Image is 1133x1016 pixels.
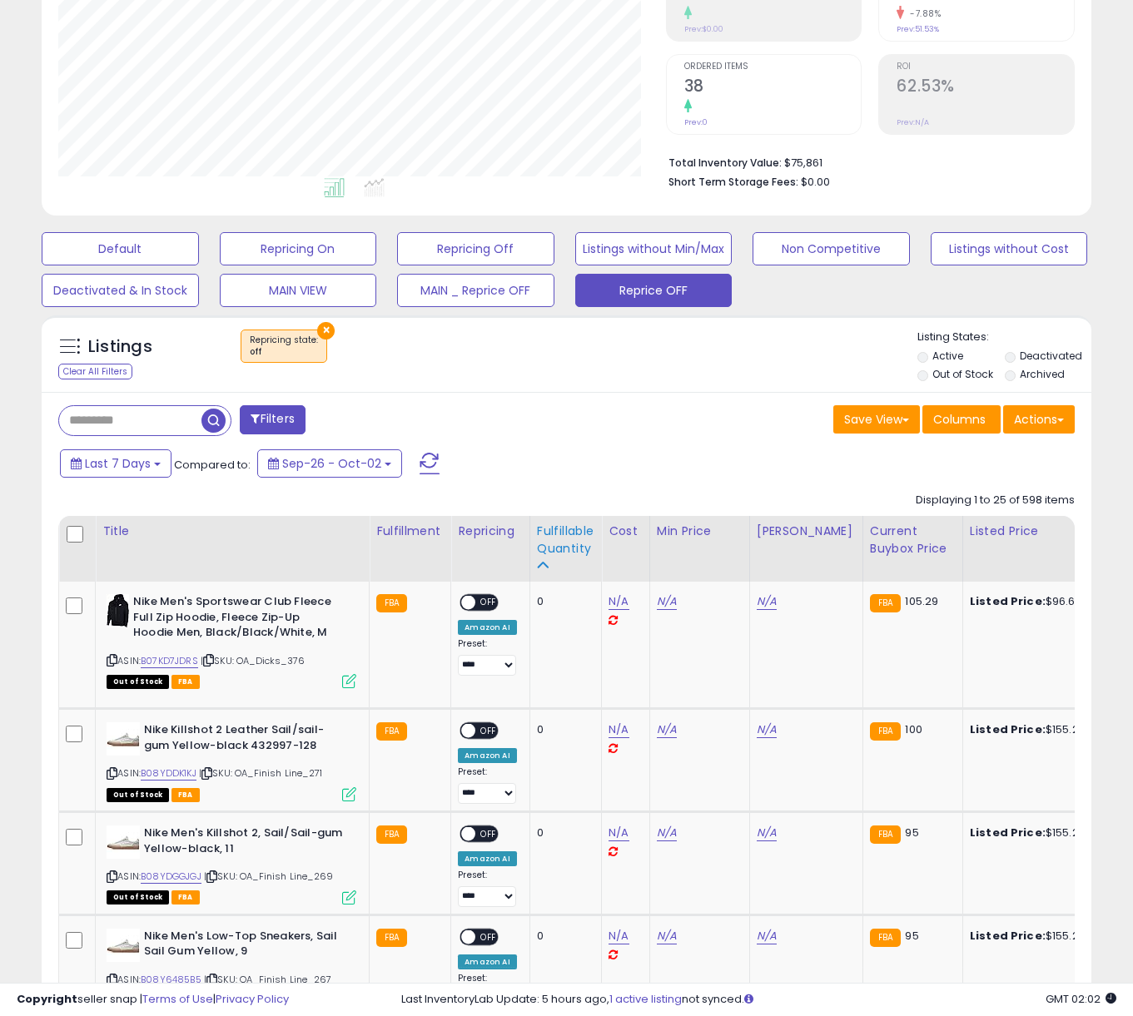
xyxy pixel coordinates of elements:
div: Cost [609,523,643,540]
a: N/A [757,825,777,841]
div: Preset: [458,870,517,907]
div: Min Price [657,523,743,540]
span: Last 7 Days [85,455,151,472]
span: Sep-26 - Oct-02 [282,455,381,472]
button: Sep-26 - Oct-02 [257,449,402,478]
div: $96.60 [970,594,1108,609]
a: 1 active listing [609,991,682,1007]
span: All listings that are currently out of stock and unavailable for purchase on Amazon [107,675,169,689]
button: Non Competitive [753,232,910,265]
label: Active [932,349,963,363]
label: Out of Stock [932,367,993,381]
div: ASIN: [107,722,356,800]
b: Nike Men's Killshot 2, Sail/Sail-gum Yellow-black, 11 [144,825,346,860]
b: Nike Men's Low-Top Sneakers, Sail Sail Gum Yellow, 9 [144,929,346,964]
a: Terms of Use [142,991,213,1007]
a: N/A [757,721,777,738]
span: Columns [933,411,986,428]
div: ASIN: [107,594,356,686]
button: × [317,322,335,339]
div: Current Buybox Price [870,523,956,558]
div: 0 [537,825,589,840]
small: FBA [870,722,901,741]
span: 95 [905,825,918,840]
div: ASIN: [107,825,356,903]
b: Listed Price: [970,721,1046,737]
span: All listings that are currently out of stock and unavailable for purchase on Amazon [107,890,169,904]
button: Filters [240,405,305,434]
button: Reprice OFF [575,274,733,307]
div: Last InventoryLab Update: 5 hours ago, not synced. [401,992,1116,1008]
span: | SKU: OA_Finish Line_271 [199,766,322,780]
small: Prev: 51.53% [897,24,939,34]
span: Repricing state : [250,334,318,359]
button: Save View [833,405,920,434]
small: FBA [376,594,407,612]
b: Nike Killshot 2 Leather Sail/sail-gum Yellow-black 432997-128 [144,722,346,757]
span: | SKU: OA_Dicks_376 [201,654,305,667]
div: $155.25 [970,825,1108,840]
a: N/A [657,825,677,841]
div: Amazon AI [458,620,516,635]
div: 0 [537,722,589,737]
a: Privacy Policy [216,991,289,1007]
span: 105.29 [905,593,938,609]
div: seller snap | | [17,992,289,1008]
a: N/A [609,825,629,841]
div: Displaying 1 to 25 of 598 items [916,493,1075,508]
b: Total Inventory Value: [668,156,782,170]
img: 310iPHm+VKL._SL40_.jpg [107,594,129,627]
a: N/A [609,721,629,738]
label: Archived [1020,367,1065,381]
span: 2025-10-11 02:02 GMT [1046,991,1116,1007]
div: $155.25 [970,929,1108,944]
span: 100 [905,721,922,737]
a: N/A [757,593,777,610]
div: Listed Price [970,523,1114,540]
span: OFF [476,724,503,738]
small: Prev: N/A [897,117,929,127]
span: ROI [897,62,1074,72]
button: Columns [922,405,1001,434]
button: Default [42,232,199,265]
a: N/A [657,928,677,944]
h2: 38 [684,77,862,99]
button: Last 7 Days [60,449,171,478]
span: FBA [171,890,200,904]
small: FBA [870,825,901,844]
div: Preset: [458,638,517,676]
span: $0.00 [801,174,830,190]
div: Amazon AI [458,748,516,763]
span: FBA [171,788,200,802]
a: N/A [757,928,777,944]
small: FBA [870,594,901,612]
div: Amazon AI [458,954,516,969]
button: Deactivated & In Stock [42,274,199,307]
span: All listings that are currently out of stock and unavailable for purchase on Amazon [107,788,169,802]
img: 31mziYWrBRL._SL40_.jpg [107,929,140,962]
label: Deactivated [1020,349,1082,363]
small: Prev: $0.00 [684,24,723,34]
img: 31mziYWrBRL._SL40_.jpg [107,825,140,859]
a: N/A [657,721,677,738]
b: Listed Price: [970,593,1046,609]
small: -7.88% [904,7,941,20]
div: Fulfillable Quantity [537,523,594,558]
a: B07KD7JDRS [141,654,198,668]
small: FBA [376,929,407,947]
button: Listings without Min/Max [575,232,733,265]
small: FBA [376,722,407,741]
h5: Listings [88,335,152,359]
p: Listing States: [917,330,1091,345]
a: B08YDDK1KJ [141,766,196,781]
strong: Copyright [17,991,77,1007]
span: Compared to: [174,457,251,473]
div: Clear All Filters [58,364,132,379]
span: OFF [476,929,503,944]
b: Short Term Storage Fees: [668,175,798,189]
button: MAIN VIEW [220,274,377,307]
button: Listings without Cost [931,232,1088,265]
div: 0 [537,594,589,609]
div: off [250,346,318,358]
button: Actions [1003,405,1075,434]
